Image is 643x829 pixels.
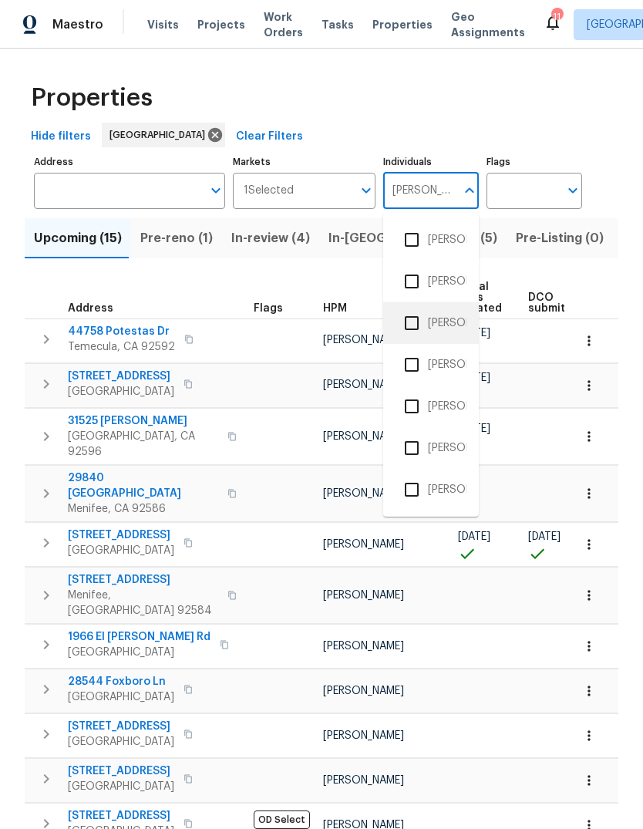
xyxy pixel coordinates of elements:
[68,303,113,314] span: Address
[458,531,490,542] span: [DATE]
[236,127,303,147] span: Clear Filters
[323,431,404,442] span: [PERSON_NAME]
[323,641,404,652] span: [PERSON_NAME]
[244,184,294,197] span: 1 Selected
[396,224,466,256] li: [PERSON_NAME]
[254,303,283,314] span: Flags
[147,17,179,32] span: Visits
[323,335,404,345] span: [PERSON_NAME]
[68,470,218,501] span: 29840 [GEOGRAPHIC_DATA]
[197,17,245,32] span: Projects
[68,734,174,750] span: [GEOGRAPHIC_DATA]
[31,90,153,106] span: Properties
[68,324,175,339] span: 44758 Potestas Dr
[52,17,103,32] span: Maestro
[396,349,466,381] li: [PERSON_NAME]
[459,180,480,201] button: Close
[254,810,310,829] span: OD Select
[68,808,174,824] span: [STREET_ADDRESS]
[68,339,175,355] span: Temecula, CA 92592
[551,9,562,25] div: 11
[68,413,218,429] span: 31525 [PERSON_NAME]
[323,730,404,741] span: [PERSON_NAME]
[68,629,210,645] span: 1966 El [PERSON_NAME] Rd
[323,303,347,314] span: HPM
[68,384,174,399] span: [GEOGRAPHIC_DATA]
[372,17,433,32] span: Properties
[231,227,310,249] span: In-review (4)
[516,227,604,249] span: Pre-Listing (0)
[396,432,466,464] li: [PERSON_NAME]
[205,180,227,201] button: Open
[68,719,174,734] span: [STREET_ADDRESS]
[323,686,404,696] span: [PERSON_NAME]
[323,488,404,499] span: [PERSON_NAME]
[264,9,303,40] span: Work Orders
[396,307,466,339] li: [PERSON_NAME]
[68,543,174,558] span: [GEOGRAPHIC_DATA]
[68,572,218,588] span: [STREET_ADDRESS]
[34,157,225,167] label: Address
[528,531,561,542] span: [DATE]
[68,588,218,618] span: Menifee, [GEOGRAPHIC_DATA] 92584
[396,473,466,506] li: [PERSON_NAME]
[528,292,584,314] span: DCO submitted
[68,501,218,517] span: Menifee, CA 92586
[323,539,404,550] span: [PERSON_NAME]
[25,123,97,151] button: Hide filters
[230,123,309,151] button: Clear Filters
[383,173,456,209] input: Search ...
[396,265,466,298] li: [PERSON_NAME]
[396,390,466,423] li: [PERSON_NAME]
[140,227,213,249] span: Pre-reno (1)
[68,689,174,705] span: [GEOGRAPHIC_DATA]
[31,127,91,147] span: Hide filters
[68,369,174,384] span: [STREET_ADDRESS]
[68,779,174,794] span: [GEOGRAPHIC_DATA]
[486,157,582,167] label: Flags
[68,527,174,543] span: [STREET_ADDRESS]
[109,127,211,143] span: [GEOGRAPHIC_DATA]
[562,180,584,201] button: Open
[323,590,404,601] span: [PERSON_NAME]
[451,9,525,40] span: Geo Assignments
[323,379,404,390] span: [PERSON_NAME]
[355,180,377,201] button: Open
[383,157,479,167] label: Individuals
[68,645,210,660] span: [GEOGRAPHIC_DATA]
[458,281,502,314] span: Initial WOs created
[34,227,122,249] span: Upcoming (15)
[328,227,497,249] span: In-[GEOGRAPHIC_DATA] (5)
[68,763,174,779] span: [STREET_ADDRESS]
[102,123,225,147] div: [GEOGRAPHIC_DATA]
[233,157,376,167] label: Markets
[321,19,354,30] span: Tasks
[68,429,218,460] span: [GEOGRAPHIC_DATA], CA 92596
[323,775,404,786] span: [PERSON_NAME]
[68,674,174,689] span: 28544 Foxboro Ln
